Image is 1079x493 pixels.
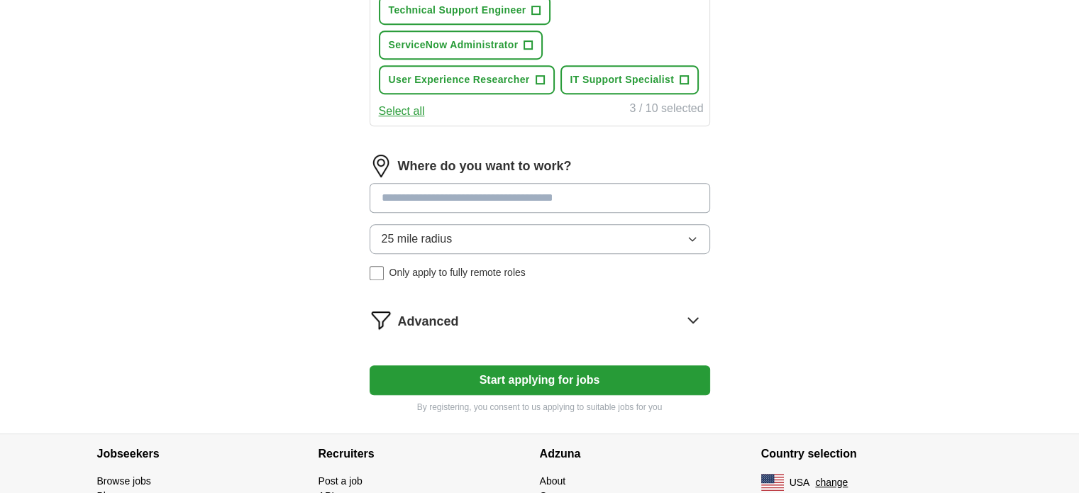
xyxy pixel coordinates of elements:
[382,231,453,248] span: 25 mile radius
[370,224,710,254] button: 25 mile radius
[389,3,526,18] span: Technical Support Engineer
[379,103,425,120] button: Select all
[560,65,699,94] button: IT Support Specialist
[815,475,848,490] button: change
[389,265,526,280] span: Only apply to fully remote roles
[389,72,530,87] span: User Experience Researcher
[398,312,459,331] span: Advanced
[379,31,543,60] button: ServiceNow Administrator
[370,401,710,414] p: By registering, you consent to us applying to suitable jobs for you
[319,475,363,487] a: Post a job
[761,434,983,474] h4: Country selection
[761,474,784,491] img: US flag
[370,266,384,280] input: Only apply to fully remote roles
[379,65,555,94] button: User Experience Researcher
[370,309,392,331] img: filter
[97,475,151,487] a: Browse jobs
[790,475,810,490] span: USA
[570,72,675,87] span: IT Support Specialist
[629,100,703,120] div: 3 / 10 selected
[389,38,519,52] span: ServiceNow Administrator
[370,155,392,177] img: location.png
[540,475,566,487] a: About
[370,365,710,395] button: Start applying for jobs
[398,157,572,176] label: Where do you want to work?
